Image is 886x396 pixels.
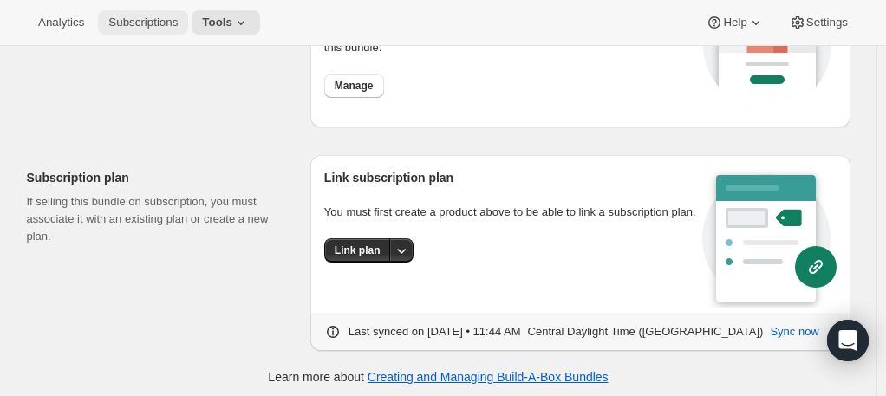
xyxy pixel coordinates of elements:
[759,318,829,346] button: Sync now
[723,16,746,29] span: Help
[335,243,381,257] span: Link plan
[389,238,414,263] button: More actions
[368,370,609,384] a: Creating and Managing Build-A-Box Bundles
[827,320,869,361] div: Open Intercom Messenger
[695,10,774,35] button: Help
[27,169,283,186] h2: Subscription plan
[324,74,384,98] button: Manage
[324,238,391,263] button: Link plan
[528,323,764,341] p: Central Daylight Time ([GEOGRAPHIC_DATA])
[98,10,188,35] button: Subscriptions
[324,204,702,221] p: You must first create a product above to be able to link a subscription plan.
[806,16,848,29] span: Settings
[335,79,374,93] span: Manage
[28,10,94,35] button: Analytics
[108,16,178,29] span: Subscriptions
[779,10,858,35] button: Settings
[770,323,818,341] span: Sync now
[27,193,283,245] p: If selling this bundle on subscription, you must associate it with an existing plan or create a n...
[268,368,608,386] p: Learn more about
[192,10,260,35] button: Tools
[38,16,84,29] span: Analytics
[349,323,521,341] p: Last synced on [DATE] • 11:44 AM
[324,169,702,186] h2: Link subscription plan
[202,16,232,29] span: Tools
